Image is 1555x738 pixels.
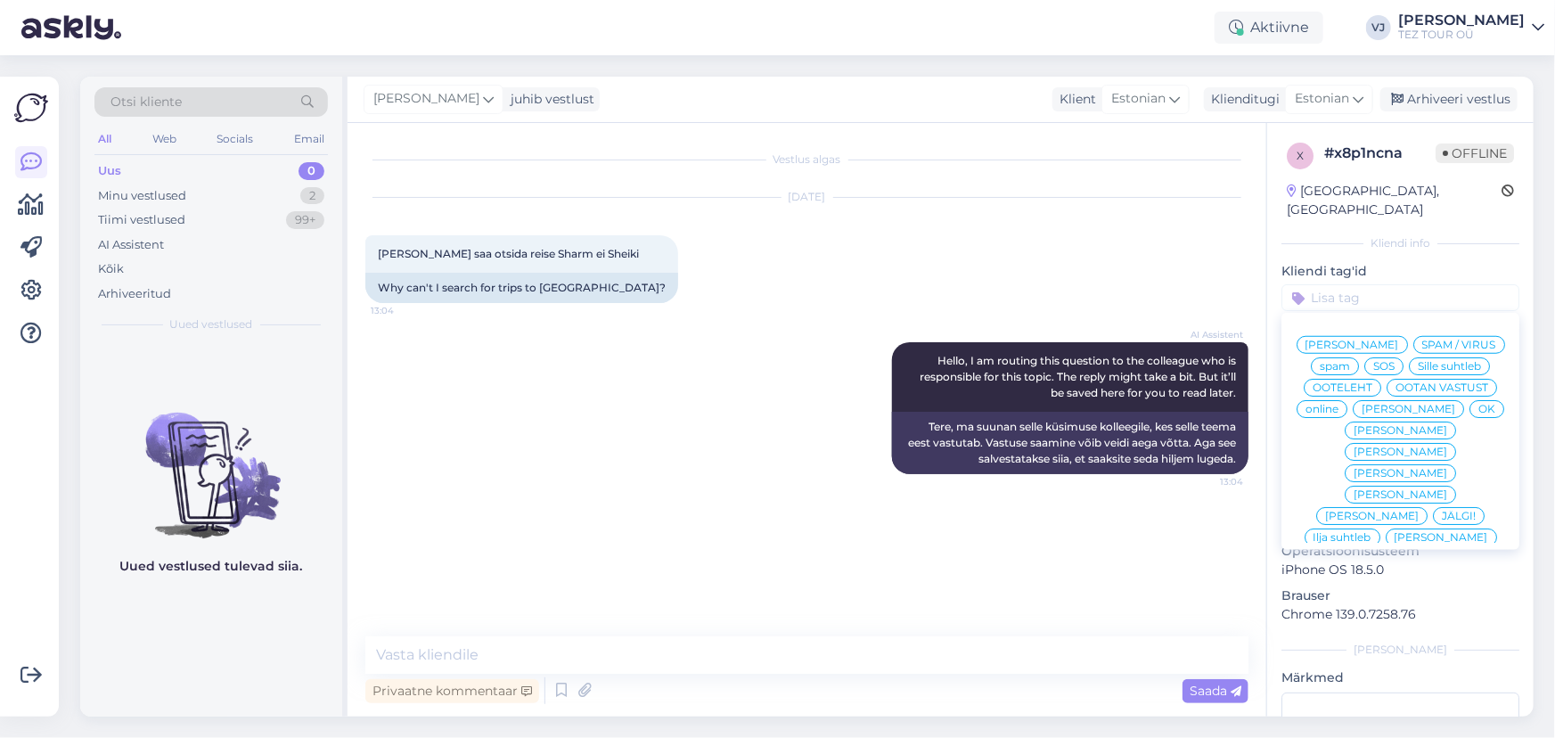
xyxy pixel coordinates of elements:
[1281,561,1519,579] p: iPhone OS 18.5.0
[365,152,1248,168] div: Vestlus algas
[1281,605,1519,624] p: Chrome 139.0.7258.76
[149,127,180,151] div: Web
[1176,475,1243,488] span: 13:04
[98,285,171,303] div: Arhiveeritud
[1324,143,1436,164] div: # x8p1ncna
[1354,447,1447,457] span: [PERSON_NAME]
[1281,235,1519,251] div: Kliendi info
[1395,532,1488,543] span: [PERSON_NAME]
[1281,542,1519,561] p: Operatsioonisüsteem
[80,381,342,541] img: No chats
[1354,489,1447,500] span: [PERSON_NAME]
[503,90,594,109] div: juhib vestlust
[1362,404,1455,414] span: [PERSON_NAME]
[1204,90,1280,109] div: Klienditugi
[1354,425,1447,436] span: [PERSON_NAME]
[1325,511,1419,521] span: [PERSON_NAME]
[1436,143,1514,163] span: Offline
[170,316,253,332] span: Uued vestlused
[378,247,639,260] span: [PERSON_NAME] saa otsida reise Sharm ei Sheiki
[1366,15,1391,40] div: VJ
[365,189,1248,205] div: [DATE]
[1176,328,1243,341] span: AI Assistent
[365,679,539,703] div: Privaatne kommentaar
[1398,13,1525,28] div: [PERSON_NAME]
[1422,340,1496,350] span: SPAM / VIRUS
[1380,87,1518,111] div: Arhiveeri vestlus
[1281,668,1519,687] p: Märkmed
[213,127,257,151] div: Socials
[1314,532,1371,543] span: Ilja suhtleb
[1398,13,1544,42] a: [PERSON_NAME]TEZ TOUR OÜ
[1442,511,1476,521] span: JÄLGI!
[110,93,182,111] span: Otsi kliente
[98,260,124,278] div: Kõik
[286,211,324,229] div: 99+
[920,354,1239,399] span: Hello, I am routing this question to the colleague who is responsible for this topic. The reply m...
[1297,149,1304,162] span: x
[94,127,115,151] div: All
[1354,468,1447,479] span: [PERSON_NAME]
[1052,90,1096,109] div: Klient
[892,412,1248,474] div: Tere, ma suunan selle küsimuse kolleegile, kes selle teema eest vastutab. Vastuse saamine võib ve...
[98,236,164,254] div: AI Assistent
[1478,404,1495,414] span: OK
[1398,28,1525,42] div: TEZ TOUR OÜ
[14,91,48,125] img: Askly Logo
[1320,361,1350,372] span: spam
[299,162,324,180] div: 0
[1373,361,1395,372] span: SOS
[98,211,185,229] div: Tiimi vestlused
[291,127,328,151] div: Email
[1295,89,1349,109] span: Estonian
[1418,361,1481,372] span: Sille suhtleb
[98,187,186,205] div: Minu vestlused
[1281,284,1519,311] input: Lisa tag
[120,557,303,576] p: Uued vestlused tulevad siia.
[1281,586,1519,605] p: Brauser
[1305,404,1338,414] span: online
[1281,642,1519,658] div: [PERSON_NAME]
[371,304,438,317] span: 13:04
[1313,382,1372,393] span: OOTELEHT
[300,187,324,205] div: 2
[1395,382,1488,393] span: OOTAN VASTUST
[1190,683,1241,699] span: Saada
[1287,182,1502,219] div: [GEOGRAPHIC_DATA], [GEOGRAPHIC_DATA]
[1305,340,1399,350] span: [PERSON_NAME]
[1215,12,1323,44] div: Aktiivne
[1281,262,1519,281] p: Kliendi tag'id
[1111,89,1166,109] span: Estonian
[365,273,678,303] div: Why can't I search for trips to [GEOGRAPHIC_DATA]?
[98,162,121,180] div: Uus
[373,89,479,109] span: [PERSON_NAME]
